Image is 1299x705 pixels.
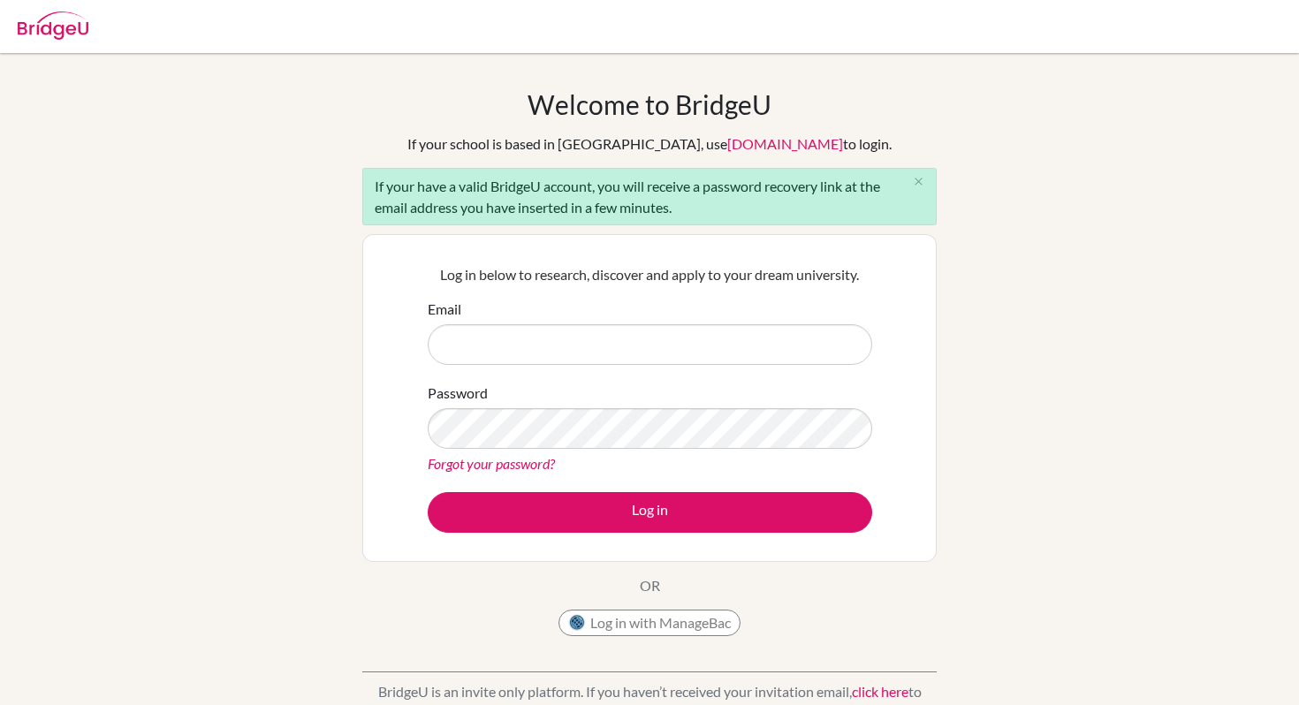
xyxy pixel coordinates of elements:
[912,175,925,188] i: close
[640,575,660,596] p: OR
[528,88,771,120] h1: Welcome to BridgeU
[407,133,892,155] div: If your school is based in [GEOGRAPHIC_DATA], use to login.
[428,299,461,320] label: Email
[852,683,908,700] a: click here
[362,168,937,225] div: If your have a valid BridgeU account, you will receive a password recovery link at the email addr...
[727,135,843,152] a: [DOMAIN_NAME]
[428,492,872,533] button: Log in
[428,455,555,472] a: Forgot your password?
[900,169,936,195] button: Close
[428,383,488,404] label: Password
[428,264,872,285] p: Log in below to research, discover and apply to your dream university.
[558,610,741,636] button: Log in with ManageBac
[18,11,88,40] img: Bridge-U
